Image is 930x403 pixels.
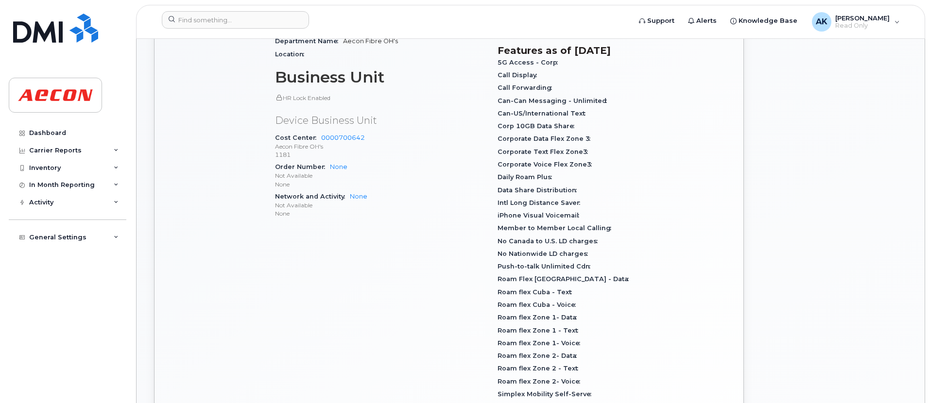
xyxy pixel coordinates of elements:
span: Roam flex Zone 1- Data [498,314,582,321]
span: Location [275,50,309,58]
span: Data Share Distribution [498,186,582,194]
p: Aecon Fibre OH's [275,142,486,151]
span: 5G Access - Corp [498,59,563,66]
span: Aecon Fibre OH's [343,37,398,45]
span: Order Number [275,163,330,170]
span: Roam flex Cuba - Text [498,288,577,296]
span: Department Name [275,37,343,45]
p: Not Available [275,171,486,180]
p: None [275,209,486,218]
span: Push-to-talk Unlimited Cdn [498,263,595,270]
span: Roam flex Cuba - Voice [498,301,581,308]
span: Support [647,16,674,26]
input: Find something... [162,11,309,29]
p: Not Available [275,201,486,209]
p: 1181 [275,151,486,159]
div: Apollo Karapapas [805,12,907,32]
span: Roam flex Zone 1- Voice [498,339,585,347]
span: Knowledge Base [739,16,797,26]
span: Call Forwarding [498,84,557,91]
a: Knowledge Base [723,11,804,31]
a: None [330,163,347,170]
h3: Business Unit [275,68,486,86]
span: No Nationwide LD charges [498,250,593,257]
span: Corporate Text Flex Zone3 [498,148,593,155]
a: Alerts [681,11,723,31]
span: Corp 10GB Data Share [498,122,579,130]
a: 0000700642 [321,134,365,141]
span: Corporate Voice Flex Zone3 [498,161,597,168]
span: Roam flex Zone 2 - Text [498,365,583,372]
span: iPhone Visual Voicemail [498,212,584,219]
span: Can-US/International Text [498,110,590,117]
span: Intl Long Distance Saver [498,199,585,206]
span: Daily Roam Plus [498,173,557,181]
span: AK [816,16,827,28]
span: Simplex Mobility Self-Serve [498,390,596,398]
h3: Features as of [DATE] [498,45,708,56]
span: Network and Activity [275,193,350,200]
span: Corporate Data Flex Zone 3 [498,135,595,142]
span: Roam flex Zone 2- Data [498,352,582,359]
span: Member to Member Local Calling [498,224,616,232]
a: None [350,193,367,200]
span: Can-Can Messaging - Unlimited [498,97,612,104]
p: None [275,180,486,188]
span: Cost Center [275,134,321,141]
p: Device Business Unit [275,114,486,128]
span: Roam Flex [GEOGRAPHIC_DATA] - Data [498,275,634,283]
span: No Canada to U.S. LD charges [498,237,603,245]
span: Roam flex Zone 2- Voice [498,378,585,385]
span: [PERSON_NAME] [835,14,890,22]
span: Read Only [835,22,890,30]
p: HR Lock Enabled [275,94,486,102]
a: Support [632,11,681,31]
span: Call Display [498,71,542,79]
span: Alerts [696,16,717,26]
span: Roam flex Zone 1 - Text [498,327,583,334]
